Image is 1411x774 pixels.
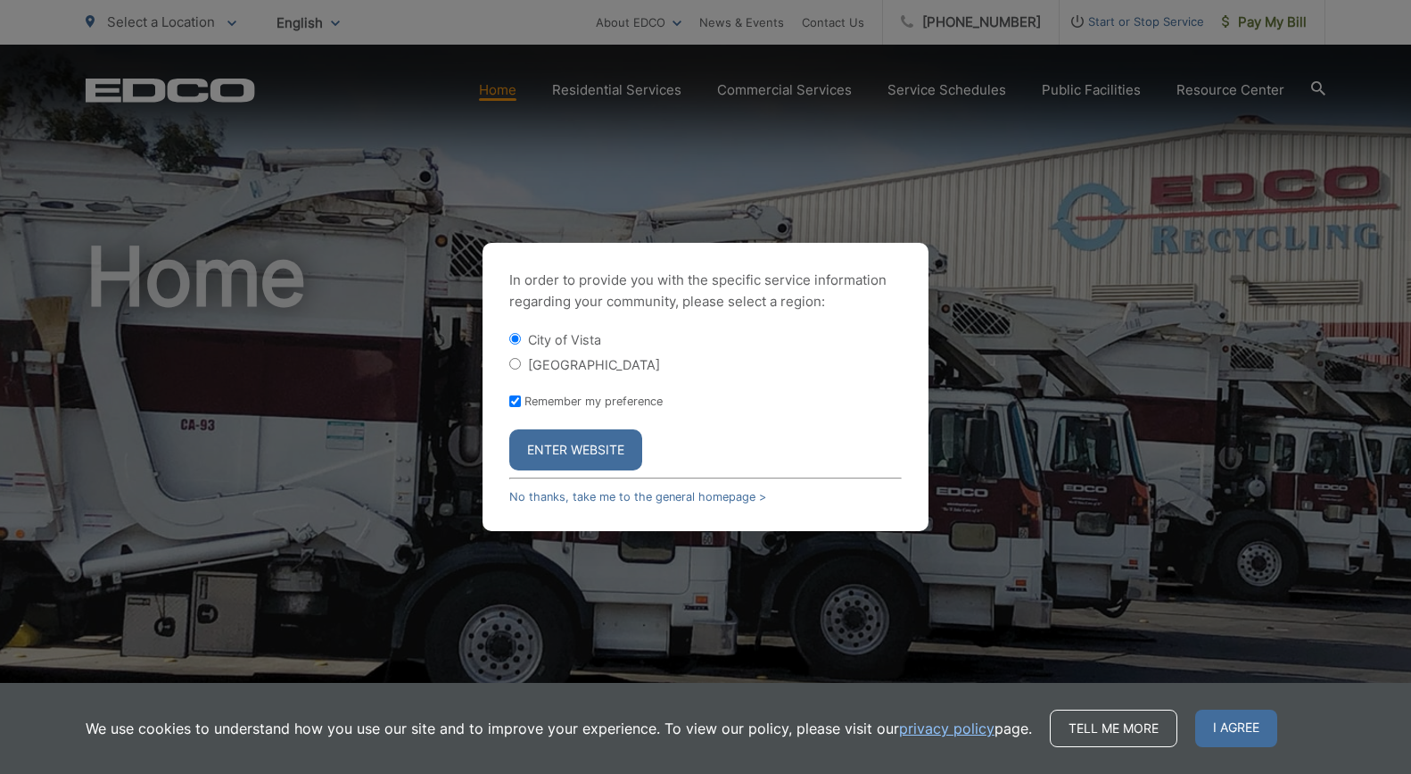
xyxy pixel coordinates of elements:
p: In order to provide you with the specific service information regarding your community, please se... [509,270,902,312]
label: [GEOGRAPHIC_DATA] [528,357,660,372]
p: We use cookies to understand how you use our site and to improve your experience. To view our pol... [86,718,1032,739]
a: privacy policy [899,718,994,739]
label: City of Vista [528,332,601,347]
button: Enter Website [509,429,642,470]
a: Tell me more [1050,710,1177,747]
label: Remember my preference [524,395,663,408]
a: No thanks, take me to the general homepage > [509,490,766,504]
span: I agree [1195,710,1277,747]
